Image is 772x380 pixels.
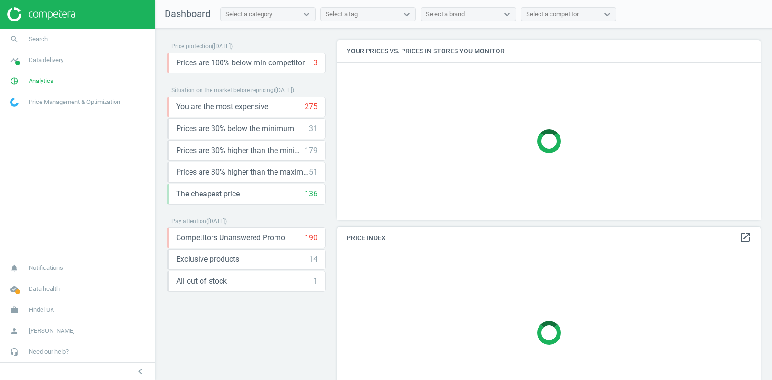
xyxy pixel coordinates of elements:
[212,43,233,50] span: ( [DATE] )
[176,254,239,265] span: Exclusive products
[526,10,579,19] div: Select a competitor
[29,306,54,314] span: Findel UK
[7,7,75,21] img: ajHJNr6hYgQAAAAASUVORK5CYII=
[176,233,285,243] span: Competitors Unanswered Promo
[337,227,761,249] h4: Price Index
[176,189,240,199] span: The cheapest price
[176,167,309,177] span: Prices are 30% higher than the maximal
[313,58,317,68] div: 3
[326,10,358,19] div: Select a tag
[29,264,63,272] span: Notifications
[740,232,751,243] i: open_in_new
[5,259,23,277] i: notifications
[305,233,317,243] div: 190
[176,58,305,68] span: Prices are 100% below min competitor
[426,10,465,19] div: Select a brand
[165,8,211,20] span: Dashboard
[29,327,74,335] span: [PERSON_NAME]
[337,40,761,62] h4: Your prices vs. prices in stores you monitor
[5,72,23,90] i: pie_chart_outlined
[305,145,317,156] div: 179
[305,102,317,112] div: 275
[176,276,227,287] span: All out of stock
[309,167,317,177] div: 51
[10,98,19,107] img: wGWNvw8QSZomAAAAABJRU5ErkJggg==
[29,77,53,85] span: Analytics
[171,87,274,93] span: Situation on the market before repricing
[5,301,23,319] i: work
[740,232,751,244] a: open_in_new
[176,102,268,112] span: You are the most expensive
[5,343,23,361] i: headset_mic
[176,145,305,156] span: Prices are 30% higher than the minimum
[274,87,294,93] span: ( [DATE] )
[171,43,212,50] span: Price protection
[176,123,294,134] span: Prices are 30% below the minimum
[309,123,317,134] div: 31
[29,285,60,293] span: Data health
[5,280,23,298] i: cloud_done
[225,10,272,19] div: Select a category
[128,365,152,378] button: chevron_left
[29,35,48,43] span: Search
[29,98,120,106] span: Price Management & Optimization
[5,30,23,48] i: search
[5,51,23,69] i: timeline
[206,218,227,225] span: ( [DATE] )
[135,366,146,377] i: chevron_left
[29,56,63,64] span: Data delivery
[29,348,69,356] span: Need our help?
[5,322,23,340] i: person
[171,218,206,225] span: Pay attention
[313,276,317,287] div: 1
[305,189,317,199] div: 136
[309,254,317,265] div: 14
